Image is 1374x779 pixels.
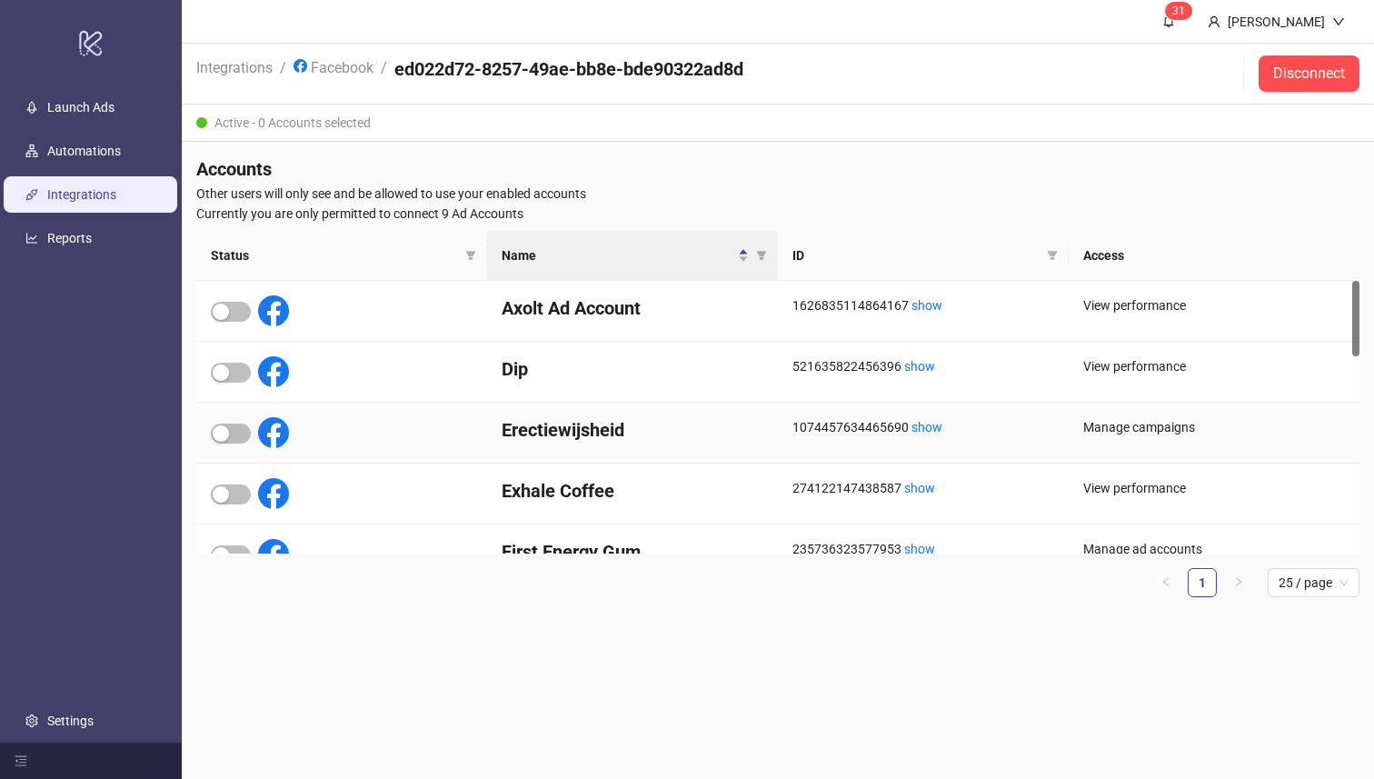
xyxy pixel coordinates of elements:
div: Page Size [1268,568,1359,597]
span: 3 [1172,5,1179,17]
a: Integrations [193,56,276,76]
span: filter [1043,242,1061,269]
a: Integrations [47,188,116,203]
a: Reports [47,232,92,246]
span: filter [1047,250,1058,261]
h4: Dip [502,356,763,382]
a: Settings [47,714,94,728]
div: View performance [1083,356,1345,376]
li: 1 [1188,568,1217,597]
a: show [911,298,942,313]
div: Active - 0 Accounts selected [182,105,1374,142]
h4: ed022d72-8257-49ae-bb8e-bde90322ad8d [394,56,743,82]
span: down [1332,15,1345,28]
span: menu-fold [15,754,27,767]
h4: Exhale Coffee [502,478,763,504]
a: 1 [1189,569,1216,596]
h4: Accounts [196,156,1359,182]
a: show [904,481,935,495]
span: user [1208,15,1220,28]
div: 274122147438587 [792,478,1054,498]
li: / [280,56,286,91]
li: / [381,56,387,91]
span: filter [462,242,480,269]
a: Launch Ads [47,101,114,115]
span: filter [756,250,767,261]
span: filter [752,242,771,269]
th: Name [487,231,778,281]
span: Currently you are only permitted to connect 9 Ad Accounts [196,204,1359,224]
h4: Axolt Ad Account [502,295,763,321]
a: show [911,420,942,434]
a: show [904,359,935,374]
div: 235736323577953 [792,539,1054,559]
span: ID [792,245,1040,265]
span: 1 [1179,5,1185,17]
span: Status [211,245,458,265]
h4: Erectiewijsheid [502,417,763,443]
h4: First Energy Gum [502,539,763,564]
span: bell [1162,15,1175,27]
span: left [1160,576,1171,587]
div: [PERSON_NAME] [1220,12,1332,32]
button: right [1224,568,1253,597]
div: View performance [1083,295,1345,315]
th: Access [1069,231,1359,281]
span: right [1233,576,1244,587]
span: Name [502,245,734,265]
div: View performance [1083,478,1345,498]
button: Disconnect [1259,55,1359,92]
div: Manage ad accounts [1083,539,1345,559]
span: 25 / page [1279,569,1349,596]
a: show [904,542,935,556]
li: Previous Page [1151,568,1180,597]
a: Automations [47,145,121,159]
span: Other users will only see and be allowed to use your enabled accounts [196,184,1359,204]
a: Facebook [290,56,377,76]
span: Disconnect [1273,65,1345,82]
div: 521635822456396 [792,356,1054,376]
span: filter [465,250,476,261]
div: Manage campaigns [1083,417,1345,437]
sup: 31 [1165,2,1192,20]
div: 1626835114864167 [792,295,1054,315]
li: Next Page [1224,568,1253,597]
button: left [1151,568,1180,597]
div: 1074457634465690 [792,417,1054,437]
